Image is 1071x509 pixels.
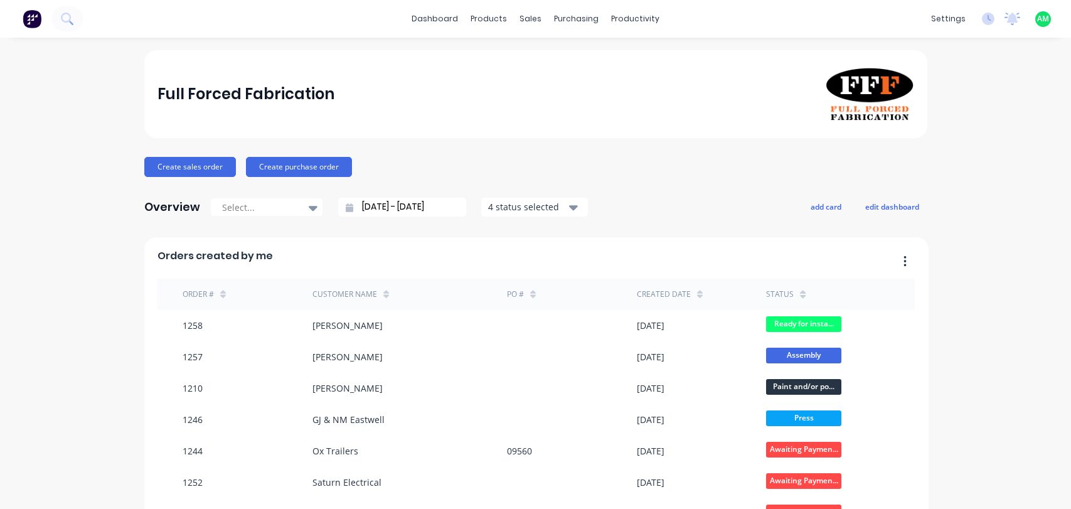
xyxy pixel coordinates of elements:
span: Paint and/or po... [766,379,841,395]
div: [DATE] [637,350,664,363]
span: AM [1037,13,1049,24]
span: Press [766,410,841,426]
div: Full Forced Fabrication [157,82,334,107]
div: Ox Trailers [312,444,358,458]
span: Assembly [766,348,841,363]
button: add card [802,198,850,215]
span: Orders created by me [157,249,273,264]
div: 4 status selected [488,200,567,213]
div: [PERSON_NAME] [312,350,383,363]
span: Ready for insta... [766,316,841,332]
div: 1246 [183,413,203,426]
div: 1258 [183,319,203,332]
span: Awaiting Paymen... [766,442,841,458]
button: edit dashboard [857,198,927,215]
div: sales [513,9,548,28]
div: settings [925,9,972,28]
div: [DATE] [637,413,664,426]
a: dashboard [405,9,464,28]
div: [DATE] [637,476,664,489]
div: purchasing [548,9,605,28]
div: 09560 [507,444,532,458]
div: [PERSON_NAME] [312,319,383,332]
div: [PERSON_NAME] [312,382,383,395]
div: Created date [637,289,691,300]
div: products [464,9,513,28]
div: status [766,289,794,300]
button: Create purchase order [246,157,352,177]
div: 1210 [183,382,203,395]
div: 1257 [183,350,203,363]
div: 1252 [183,476,203,489]
span: Awaiting Paymen... [766,473,841,489]
div: productivity [605,9,666,28]
img: Factory [23,9,41,28]
button: 4 status selected [481,198,588,217]
div: Saturn Electrical [312,476,381,489]
div: [DATE] [637,444,664,458]
div: Overview [144,195,200,220]
div: [DATE] [637,319,664,332]
div: [DATE] [637,382,664,395]
div: 1244 [183,444,203,458]
div: Customer Name [312,289,377,300]
img: Full Forced Fabrication [826,67,914,121]
button: Create sales order [144,157,236,177]
div: GJ & NM Eastwell [312,413,385,426]
div: Order # [183,289,214,300]
div: PO # [507,289,524,300]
